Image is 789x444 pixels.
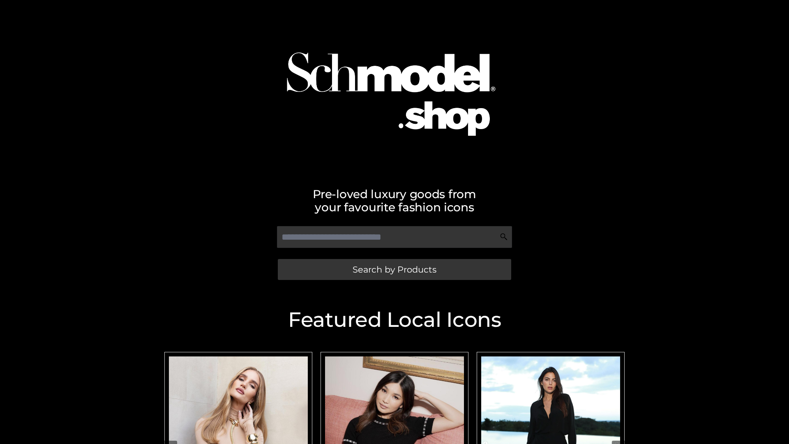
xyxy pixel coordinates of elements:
a: Search by Products [278,259,511,280]
span: Search by Products [353,265,436,274]
h2: Pre-loved luxury goods from your favourite fashion icons [160,187,629,214]
img: Search Icon [500,233,508,241]
h2: Featured Local Icons​ [160,310,629,330]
